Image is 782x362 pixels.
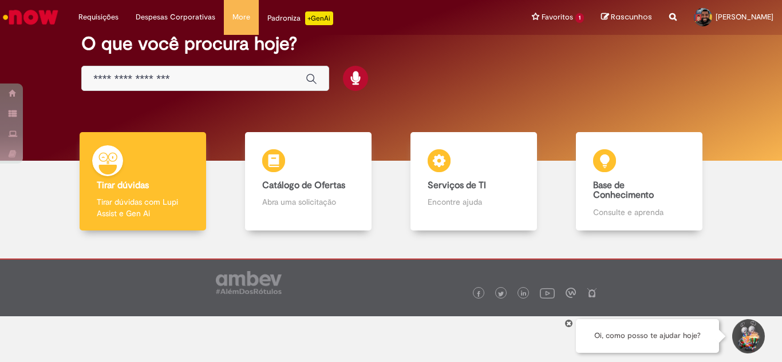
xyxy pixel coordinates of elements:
[232,11,250,23] span: More
[576,319,719,353] div: Oi, como posso te ajudar hoje?
[611,11,652,22] span: Rascunhos
[428,196,520,208] p: Encontre ajuda
[566,288,576,298] img: logo_footer_workplace.png
[542,11,573,23] span: Favoritos
[81,34,701,54] h2: O que você procura hoje?
[601,12,652,23] a: Rascunhos
[262,196,355,208] p: Abra uma solicitação
[60,132,226,231] a: Tirar dúvidas Tirar dúvidas com Lupi Assist e Gen Ai
[575,13,584,23] span: 1
[136,11,215,23] span: Despesas Corporativas
[593,180,654,201] b: Base de Conhecimento
[391,132,556,231] a: Serviços de TI Encontre ajuda
[305,11,333,25] p: +GenAi
[216,271,282,294] img: logo_footer_ambev_rotulo_gray.png
[1,6,60,29] img: ServiceNow
[540,285,555,300] img: logo_footer_youtube.png
[498,291,504,297] img: logo_footer_twitter.png
[593,206,686,218] p: Consulte e aprenda
[476,291,481,297] img: logo_footer_facebook.png
[716,12,773,22] span: [PERSON_NAME]
[730,319,765,353] button: Iniciar Conversa de Suporte
[556,132,722,231] a: Base de Conhecimento Consulte e aprenda
[226,132,391,231] a: Catálogo de Ofertas Abra uma solicitação
[262,180,345,191] b: Catálogo de Ofertas
[587,288,597,298] img: logo_footer_naosei.png
[78,11,119,23] span: Requisições
[521,291,527,297] img: logo_footer_linkedin.png
[428,180,486,191] b: Serviços de TI
[97,196,189,219] p: Tirar dúvidas com Lupi Assist e Gen Ai
[267,11,333,25] div: Padroniza
[97,180,149,191] b: Tirar dúvidas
